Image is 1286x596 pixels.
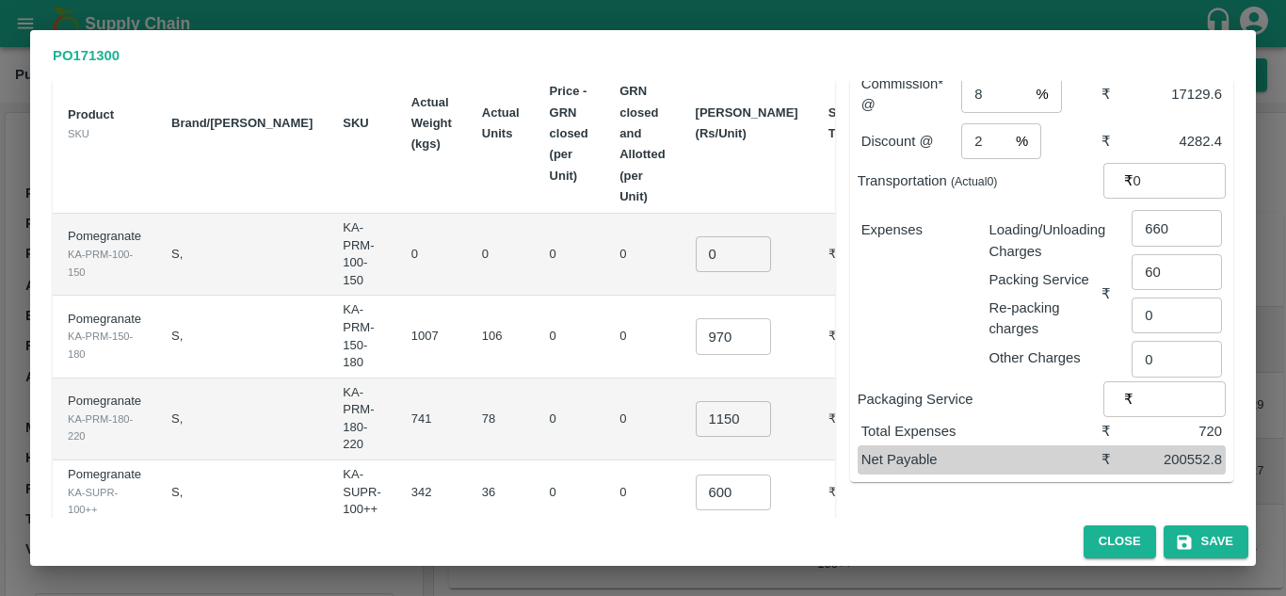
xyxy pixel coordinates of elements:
b: Actual Units [482,105,520,140]
div: ₹ [1101,283,1132,304]
b: [PERSON_NAME] (Rs/Unit) [696,105,798,140]
p: ₹ [1124,170,1133,191]
td: KA-PRM-150-180 [328,296,395,378]
p: Packaging Service [858,389,1103,410]
td: 342 [396,460,467,525]
td: 0 [604,379,680,460]
input: 0 [696,236,771,272]
p: Expenses [861,219,974,240]
button: Save [1164,525,1248,558]
td: 0 [604,214,680,296]
div: 720 [1132,421,1222,442]
p: Total Expenses [861,421,1102,442]
td: 0 [467,214,535,296]
td: ₹21600 [813,460,892,525]
td: S, [156,214,328,296]
td: S, [156,379,328,460]
p: Commission* @ [861,73,961,116]
b: PO 171300 [53,48,120,63]
p: Discount @ [861,131,961,152]
b: Brand/[PERSON_NAME] [171,116,313,130]
div: KA-PRM-100-150 [68,246,141,281]
td: ₹102820 [813,296,892,378]
div: KA-PRM-150-180 [68,328,141,362]
td: S, [156,460,328,525]
td: 78 [467,379,535,460]
td: 0 [396,214,467,296]
p: Other Charges [989,347,1101,368]
td: KA-PRM-100-150 [328,214,395,296]
div: ₹ [1101,421,1132,442]
div: ₹ [1101,449,1132,470]
td: S, [156,296,328,378]
p: Packing Service [989,269,1101,290]
div: KA-SUPR-100++ [68,484,141,519]
b: Actual Weight (kgs) [411,95,452,152]
div: 200552.8 [1132,449,1222,470]
div: SKU [68,125,141,142]
b: Selling Price - GRN closed (per Unit) [550,63,590,182]
td: Pomegranate [53,460,156,525]
td: 0 [535,296,605,378]
td: 0 [535,379,605,460]
button: Close [1084,525,1156,558]
td: Pomegranate [53,214,156,296]
b: Product [68,107,114,121]
p: Loading/Unloading Charges [989,219,1101,262]
td: 0 [604,296,680,378]
div: KA-PRM-180-220 [68,411,141,445]
td: Pomegranate [53,296,156,378]
td: KA-PRM-180-220 [328,379,395,460]
div: 17129.6 [1132,84,1222,105]
td: KA-SUPR-100++ [328,460,395,525]
td: 106 [467,296,535,378]
div: ₹ [1101,131,1132,152]
p: Transportation [858,170,1103,191]
td: 36 [467,460,535,525]
b: Selling price - GRN closed and Allotted (per Unit) [619,42,665,203]
td: ₹0 [813,214,892,296]
div: ₹ [1101,84,1132,105]
p: % [1036,84,1048,105]
b: SKU [343,116,368,130]
td: 1007 [396,296,467,378]
td: 741 [396,379,467,460]
p: Net Payable [861,449,1102,470]
td: Pomegranate [53,379,156,460]
input: 0 [696,401,771,437]
p: ₹ [1124,389,1133,410]
td: 0 [535,214,605,296]
b: Sub Total [828,105,857,140]
td: ₹89700 [813,379,892,460]
input: 0 [696,475,771,510]
input: 0 [696,318,771,354]
td: 0 [604,460,680,525]
td: 0 [535,460,605,525]
p: % [1016,131,1028,152]
small: (Actual 0 ) [951,175,998,188]
p: Re-packing charges [989,298,1101,340]
div: 4282.4 [1132,131,1222,152]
